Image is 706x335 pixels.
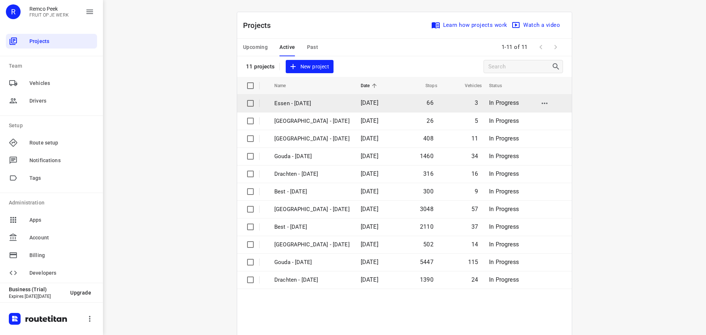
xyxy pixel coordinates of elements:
[29,6,69,12] p: Remco Peek
[29,79,94,87] span: Vehicles
[471,135,478,142] span: 11
[246,63,275,70] p: 11 projects
[6,93,97,108] div: Drivers
[274,152,350,161] p: Gouda - Tuesday
[6,230,97,245] div: Account
[274,99,350,108] p: Essen - [DATE]
[471,170,478,177] span: 16
[361,135,378,142] span: [DATE]
[420,276,434,283] span: 1390
[29,216,94,224] span: Apps
[534,40,548,54] span: Previous Page
[274,258,350,267] p: Gouda - Monday
[489,206,519,213] span: In Progress
[29,269,94,277] span: Developers
[427,117,433,124] span: 26
[489,241,519,248] span: In Progress
[279,43,295,52] span: Active
[243,20,277,31] p: Projects
[274,81,296,90] span: Name
[489,99,519,106] span: In Progress
[552,62,563,71] div: Search
[420,259,434,265] span: 5447
[9,62,97,70] p: Team
[290,62,329,71] span: New project
[6,135,97,150] div: Route setup
[471,241,478,248] span: 14
[475,117,478,124] span: 5
[361,276,378,283] span: [DATE]
[471,153,478,160] span: 34
[29,13,69,18] p: FRUIT OP JE WERK
[274,117,350,125] p: [GEOGRAPHIC_DATA] - [DATE]
[471,206,478,213] span: 57
[499,39,531,55] span: 1-11 of 11
[6,4,21,19] div: R
[29,38,94,45] span: Projects
[29,157,94,164] span: Notifications
[274,223,350,231] p: Best - Monday
[9,199,97,207] p: Administration
[423,188,434,195] span: 300
[361,223,378,230] span: [DATE]
[9,286,64,292] p: Business (Trial)
[489,170,519,177] span: In Progress
[274,188,350,196] p: Best - Tuesday
[361,188,378,195] span: [DATE]
[489,223,519,230] span: In Progress
[6,213,97,227] div: Apps
[468,259,478,265] span: 115
[471,223,478,230] span: 37
[29,174,94,182] span: Tags
[70,290,91,296] span: Upgrade
[423,241,434,248] span: 502
[361,259,378,265] span: [DATE]
[455,81,482,90] span: Vehicles
[361,117,378,124] span: [DATE]
[29,252,94,259] span: Billing
[361,206,378,213] span: [DATE]
[489,276,519,283] span: In Progress
[420,223,434,230] span: 2110
[488,61,552,72] input: Search projects
[475,188,478,195] span: 9
[475,99,478,106] span: 3
[489,259,519,265] span: In Progress
[416,81,437,90] span: Stops
[489,188,519,195] span: In Progress
[548,40,563,54] span: Next Page
[361,81,379,90] span: Date
[423,170,434,177] span: 316
[489,135,519,142] span: In Progress
[64,286,97,299] button: Upgrade
[471,276,478,283] span: 24
[274,170,350,178] p: Drachten - Tuesday
[286,60,334,74] button: New project
[274,135,350,143] p: Zwolle - Tuesday
[6,265,97,280] div: Developers
[361,241,378,248] span: [DATE]
[29,139,94,147] span: Route setup
[307,43,318,52] span: Past
[361,153,378,160] span: [DATE]
[489,81,511,90] span: Status
[420,206,434,213] span: 3048
[6,248,97,263] div: Billing
[361,170,378,177] span: [DATE]
[274,240,350,249] p: Antwerpen - Monday
[243,43,268,52] span: Upcoming
[9,122,97,129] p: Setup
[6,76,97,90] div: Vehicles
[489,117,519,124] span: In Progress
[6,153,97,168] div: Notifications
[29,97,94,105] span: Drivers
[489,153,519,160] span: In Progress
[29,234,94,242] span: Account
[6,171,97,185] div: Tags
[420,153,434,160] span: 1460
[9,294,64,299] p: Expires [DATE][DATE]
[423,135,434,142] span: 408
[427,99,433,106] span: 66
[6,34,97,49] div: Projects
[274,276,350,284] p: Drachten - Monday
